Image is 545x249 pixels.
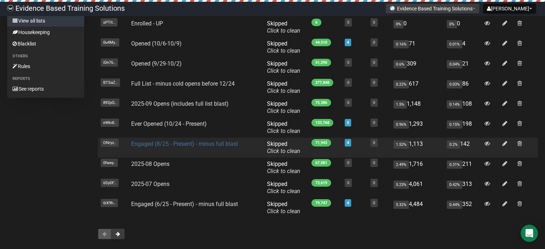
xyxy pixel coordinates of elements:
span: 6 [311,19,321,26]
a: Housekeeping [7,27,84,38]
a: 0 [373,100,375,105]
span: ONryz.. [101,139,119,147]
td: 21 [444,57,482,77]
span: 0.01% [447,40,462,48]
span: 0% [393,20,403,28]
span: 6iX9h.. [101,199,118,207]
span: 0.15% [447,120,462,129]
span: 0.04% [447,60,462,68]
span: Skipped [267,161,300,174]
span: 0.44% [447,201,462,209]
td: 1,148 [391,97,444,118]
span: Skipped [267,100,300,114]
span: 0.6% [393,60,407,68]
span: 0% [447,20,457,28]
a: 2025-08 Opens [131,161,169,167]
a: 0 [373,60,375,65]
span: 71,943 [311,139,331,147]
a: 0 [373,20,375,25]
a: Click to clean [267,47,300,54]
span: 0u4My.. [101,38,119,47]
a: 0 [347,80,349,85]
img: favicons [389,5,395,11]
span: 2.49% [393,161,409,169]
a: 4 [347,140,349,145]
a: 0 [347,161,349,165]
td: 0 [391,17,444,37]
a: Blacklist [7,38,84,49]
span: 73,619 [311,179,331,187]
div: Open Intercom Messenger [521,225,538,242]
span: 0.03% [447,80,462,88]
span: Skipped [267,60,300,74]
span: Skipped [267,20,300,34]
span: Skipped [267,140,300,154]
a: 0 [373,181,375,185]
a: 0 [373,80,375,85]
span: 6SyDF.. [101,179,119,187]
a: 0 [373,161,375,165]
span: Skipped [267,40,300,54]
a: See reports [7,83,84,95]
span: 67,081 [311,159,331,167]
a: Opened (10/6-10/9) [131,40,182,47]
a: 0 [347,20,349,25]
a: 0 [347,181,349,185]
span: Skipped [267,120,300,134]
a: 4 [347,40,349,45]
a: Rules [7,61,84,72]
span: 0.2% [447,140,460,149]
span: 1.52% [393,140,409,149]
td: 142 [444,138,482,158]
span: 0fawy.. [101,159,118,167]
td: 617 [391,77,444,97]
span: 44,510 [311,39,331,46]
button: Evidence Based Training Solutions [386,4,479,14]
span: 0.16% [393,40,409,48]
span: 0.31% [447,161,462,169]
td: 352 [444,198,482,218]
a: 4 [347,201,349,205]
a: Full List - minus cold opens before 12/24 [131,80,235,87]
img: 6a635aadd5b086599a41eda90e0773ac [7,5,14,11]
span: 0.42% [447,181,462,189]
td: 1,293 [391,118,444,138]
a: Click to clean [267,87,300,94]
span: 277,848 [311,79,333,86]
a: Click to clean [267,27,300,34]
a: View all lists [7,15,84,27]
td: 309 [391,57,444,77]
span: iDn76.. [101,58,118,67]
span: 5.23% [393,181,409,189]
a: Click to clean [267,188,300,195]
td: 71 [391,37,444,57]
td: 198 [444,118,482,138]
a: Click to clean [267,67,300,74]
a: Engaged (8/25 - Present) - minus full blast [131,140,238,147]
a: 0 [373,140,375,145]
span: 5.32% [393,201,409,209]
span: 892pQ.. [101,99,119,107]
a: 0 [347,60,349,65]
span: Skipped [267,80,300,94]
span: BTSaZ.. [101,78,120,87]
span: Skipped [267,201,300,215]
a: Enrolled - UP [131,20,163,27]
td: 313 [444,178,482,198]
a: 0 [347,100,349,105]
a: Click to clean [267,128,300,134]
button: [PERSON_NAME] [483,4,536,14]
span: 0.14% [447,100,462,109]
a: 2025-07 Opens [131,181,169,187]
td: 1,113 [391,138,444,158]
span: 1.5% [393,100,407,109]
a: Ever Opened (10/24 - Present) [131,120,207,127]
a: 0 [373,201,375,205]
td: 211 [444,158,482,178]
span: 0.96% [393,120,409,129]
a: Click to clean [267,148,300,154]
a: Engaged (6/25 - Present) - minus full blast [131,201,238,207]
td: 4 [444,37,482,57]
span: Skipped [267,181,300,195]
td: 4,484 [391,198,444,218]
